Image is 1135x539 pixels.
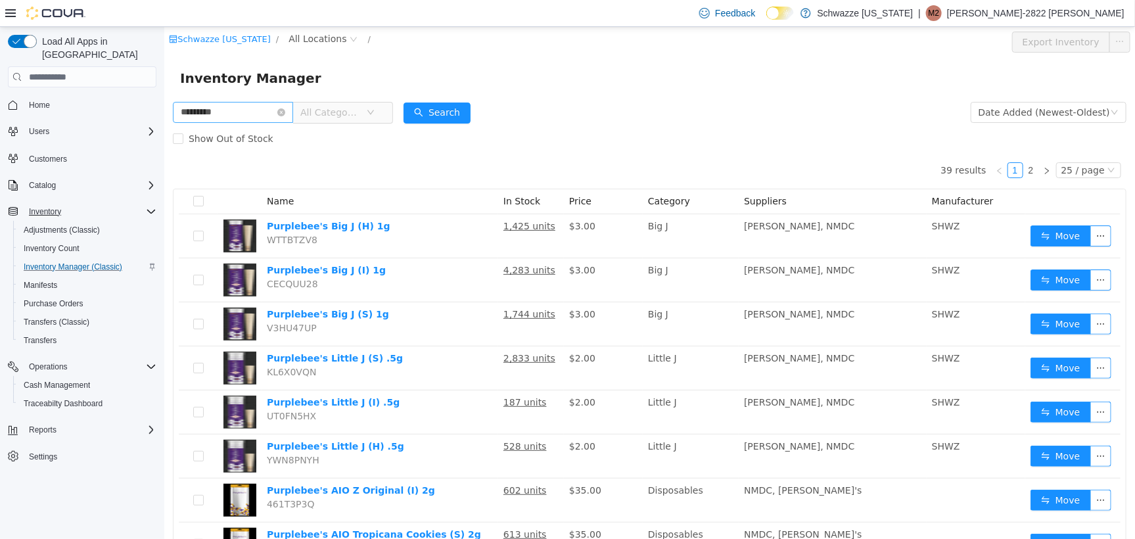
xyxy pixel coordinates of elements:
span: NMDC, [PERSON_NAME]'s [580,458,697,469]
img: Purplebee's Big J (H) 1g hero shot [59,193,92,225]
span: Settings [29,452,57,462]
span: SHWZ [768,238,796,248]
a: Purplebee's Big J (S) 1g [103,282,225,293]
span: Traceabilty Dashboard [18,396,156,411]
button: Home [3,95,162,114]
span: / [204,7,206,17]
button: icon: ellipsis [945,5,966,26]
button: Transfers [13,331,162,350]
button: icon: swapMove [866,199,927,220]
button: Users [3,122,162,141]
td: Big J [478,231,574,275]
button: Inventory Manager (Classic) [13,258,162,276]
button: Reports [24,422,62,438]
span: Name [103,169,129,179]
a: 2 [860,136,874,151]
span: $2.00 [405,414,431,425]
td: Big J [478,187,574,231]
a: Adjustments (Classic) [18,222,105,238]
u: 187 units [339,370,382,381]
span: NMDC, [PERSON_NAME]'s [580,502,697,513]
li: 2 [859,135,875,151]
a: Purplebee's AIO Z Original (I) 2g [103,458,271,469]
span: Manufacturer [768,169,829,179]
u: 613 units [339,502,382,513]
span: Inventory Count [18,241,156,256]
span: Transfers [24,335,57,346]
span: KL6X0VQN [103,340,152,350]
span: Adjustments (Classic) [24,225,100,235]
u: 602 units [339,458,382,469]
u: 528 units [339,414,382,425]
span: Catalog [24,177,156,193]
span: $3.00 [405,238,431,248]
img: Purplebee's AIO Z Original (I) 2g hero shot [59,457,92,490]
button: icon: swapMove [866,419,927,440]
span: Reports [24,422,156,438]
span: WTTBTZV8 [103,208,153,218]
button: icon: searchSearch [239,76,306,97]
li: 39 results [776,135,822,151]
span: Settings [24,448,156,465]
li: Previous Page [827,135,843,151]
span: [PERSON_NAME], NMDC [580,326,690,337]
span: Inventory Count [24,243,80,254]
img: Purplebee's Little J (S) .5g hero shot [59,325,92,358]
span: Operations [29,362,68,372]
span: $3.00 [405,194,431,204]
u: 1,425 units [339,194,391,204]
span: Home [29,100,50,110]
button: Inventory Count [13,239,162,258]
div: Date Added (Newest-Oldest) [814,76,946,95]
button: Adjustments (Classic) [13,221,162,239]
span: Reports [29,425,57,435]
button: Cash Management [13,376,162,394]
span: Purchase Orders [24,298,83,309]
td: Little J [478,319,574,363]
a: Cash Management [18,377,95,393]
button: icon: swapMove [866,507,927,528]
p: Schwazze [US_STATE] [818,5,914,21]
p: | [918,5,921,21]
i: icon: left [831,140,839,148]
span: Manifests [24,280,57,291]
span: [PERSON_NAME], NMDC [580,238,690,248]
input: Dark Mode [766,7,794,20]
button: Catalog [3,176,162,195]
img: Purplebee's AIO Tropicana Cookies (S) 2g hero shot [59,501,92,534]
a: Purchase Orders [18,296,89,312]
a: Transfers [18,333,62,348]
span: Catalog [29,180,56,191]
button: icon: ellipsis [926,243,947,264]
span: Feedback [715,7,755,20]
button: Inventory [24,204,66,220]
button: icon: swapMove [866,463,927,484]
a: Purplebee's Big J (I) 1g [103,238,221,248]
button: icon: swapMove [866,243,927,264]
span: CECQUU28 [103,252,154,262]
u: 4,283 units [339,238,391,248]
span: [PERSON_NAME], NMDC [580,414,690,425]
span: Cash Management [18,377,156,393]
td: Big J [478,275,574,319]
i: icon: right [879,140,887,148]
span: SHWZ [768,282,796,293]
span: $3.00 [405,282,431,293]
a: Purplebee's Little J (H) .5g [103,414,240,425]
span: [PERSON_NAME], NMDC [580,282,690,293]
button: Transfers (Classic) [13,313,162,331]
button: icon: ellipsis [926,375,947,396]
img: Purplebee's Little J (H) .5g hero shot [59,413,92,446]
span: Operations [24,359,156,375]
span: Customers [24,150,156,166]
button: Catalog [24,177,61,193]
td: Little J [478,363,574,408]
img: Purplebee's Big J (S) 1g hero shot [59,281,92,314]
button: Operations [3,358,162,376]
button: Purchase Orders [13,294,162,313]
i: icon: down [943,139,951,149]
i: icon: shop [5,8,13,16]
a: Settings [24,449,62,465]
button: icon: ellipsis [926,463,947,484]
